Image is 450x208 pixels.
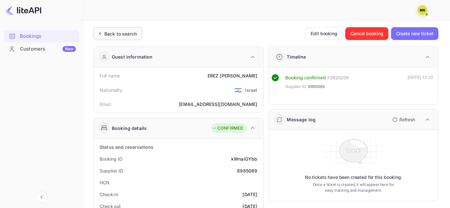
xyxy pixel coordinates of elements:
[20,45,76,53] div: Customers
[287,116,316,123] div: Message log
[20,33,76,40] div: Bookings
[179,101,257,108] div: [EMAIL_ADDRESS][DOMAIN_NAME]
[308,84,325,90] span: 8985089
[408,74,433,93] div: [DATE] 12:19
[231,156,257,162] div: kWnaiGYbb
[417,5,428,15] img: N/A N/A
[234,84,242,96] span: United States
[287,53,306,60] div: Timeline
[4,30,79,42] a: Bookings
[305,174,402,180] p: No tickets have been created for this booking.
[5,5,41,15] img: LiteAPI logo
[100,156,122,162] div: Booking ID
[4,43,79,55] a: CustomersNew
[389,115,418,125] button: Refresh
[104,30,137,37] div: Back to search
[391,27,438,40] button: Create new ticket
[4,30,79,43] div: Bookings
[285,84,308,90] span: Supplier ID:
[100,191,118,198] div: Check-in
[213,125,243,132] div: CONFIRMED
[36,191,47,203] button: Collapse navigation
[243,191,258,198] div: [DATE]
[112,53,153,60] div: Guest information
[100,101,111,108] div: Email
[237,167,257,174] div: 8985089
[100,72,120,79] div: Full name
[305,27,343,40] button: Edit booking
[399,116,415,123] p: Refresh
[208,72,258,79] div: EREZ [PERSON_NAME]
[345,27,389,40] button: Cancel booking
[100,144,153,150] div: Status and reservations
[285,74,326,82] div: Booking confirmed
[100,179,110,186] div: HCN
[112,125,147,132] div: Booking details
[100,167,123,174] div: Supplier ID
[100,87,123,93] div: Nationality
[245,87,258,93] div: Israel
[308,182,399,193] p: Once a ticket is created, it will appear here for easy tracking and management.
[62,46,76,52] div: New
[327,74,349,82] div: # 3920209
